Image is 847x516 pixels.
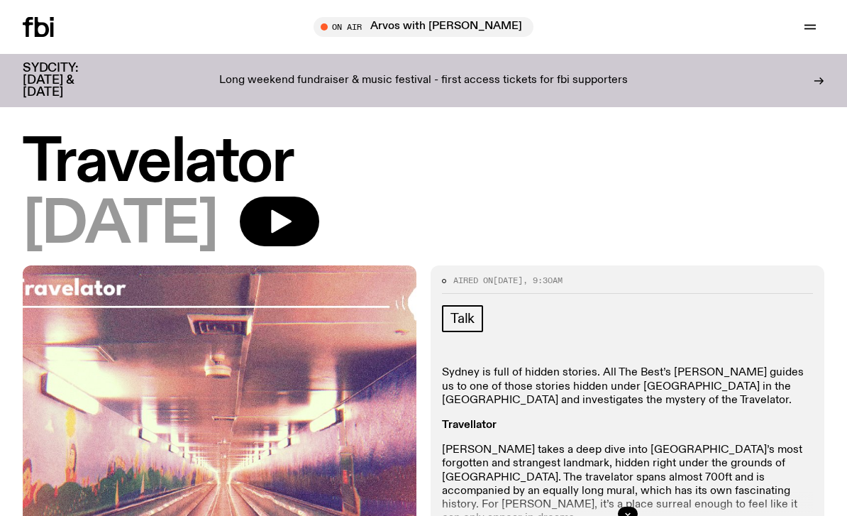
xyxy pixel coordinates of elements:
span: [DATE] [493,275,523,286]
span: [DATE] [23,197,217,254]
span: Aired on [453,275,493,286]
span: , 9:30am [523,275,563,286]
strong: Travellator [442,419,497,431]
p: Long weekend fundraiser & music festival - first access tickets for fbi supporters [219,75,628,87]
h1: Travelator [23,135,824,192]
span: Talk [450,311,475,326]
h3: SYDCITY: [DATE] & [DATE] [23,62,114,99]
button: On AirArvos with [PERSON_NAME] [314,17,533,37]
p: Sydney is full of hidden stories. All The Best’s [PERSON_NAME] guides us to one of those stories ... [442,366,813,407]
a: Talk [442,305,483,332]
